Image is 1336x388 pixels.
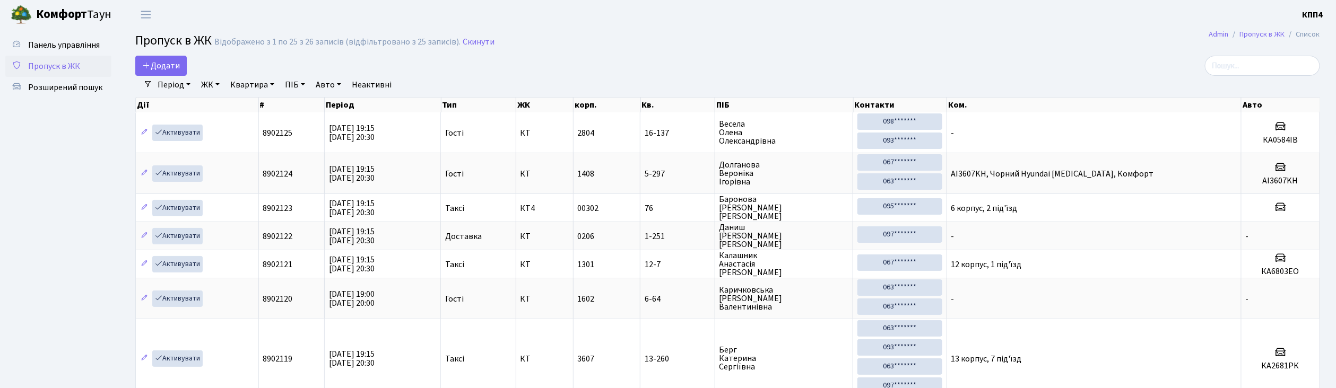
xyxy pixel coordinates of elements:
span: Каричковська [PERSON_NAME] Валентинівна [719,286,848,311]
a: Активувати [152,125,203,141]
span: [DATE] 19:15 [DATE] 20:30 [329,348,375,369]
span: - [951,231,955,242]
a: Додати [135,56,187,76]
span: Розширений пошук [28,82,102,93]
span: 8902120 [263,293,293,305]
a: Неактивні [348,76,396,94]
th: Дії [136,98,259,112]
span: Таксі [445,260,464,269]
span: КТ [520,170,569,178]
h5: AI3607KH [1246,176,1315,186]
span: 8902119 [263,353,293,365]
a: Активувати [152,228,203,244]
a: Розширений пошук [5,77,111,98]
span: 1408 [578,168,595,180]
a: Квартира [226,76,279,94]
h5: КА6803ЕО [1246,267,1315,277]
span: 13-260 [645,355,710,363]
span: 8902123 [263,202,293,214]
span: КТ [520,232,569,241]
span: Гості [445,295,464,303]
span: КТ [520,129,569,137]
button: Переключити навігацію [133,6,159,23]
a: Активувати [152,350,203,367]
span: Гості [445,129,464,137]
a: ЖК [197,76,224,94]
span: КТ [520,260,569,269]
span: 6-64 [645,295,710,303]
th: # [259,98,325,112]
th: Авто [1242,98,1320,112]
span: 1602 [578,293,595,305]
span: [DATE] 19:00 [DATE] 20:00 [329,288,375,309]
span: Додати [142,60,180,72]
span: 3607 [578,353,595,365]
span: 2804 [578,127,595,139]
th: ЖК [516,98,574,112]
span: 8902125 [263,127,293,139]
a: ПІБ [281,76,309,94]
a: Активувати [152,165,203,182]
a: Авто [311,76,345,94]
span: [DATE] 19:15 [DATE] 20:30 [329,122,375,143]
th: Контакти [854,98,947,112]
span: 13 корпус, 7 під'їзд [951,353,1022,365]
span: [DATE] 19:15 [DATE] 20:30 [329,254,375,275]
a: КПП4 [1303,8,1323,21]
th: Ком. [947,98,1242,112]
span: КТ4 [520,204,569,213]
span: [DATE] 19:15 [DATE] 20:30 [329,163,375,184]
span: Пропуск в ЖК [135,31,212,50]
span: 00302 [578,202,599,214]
span: 1-251 [645,232,710,241]
a: Admin [1209,29,1229,40]
span: 0206 [578,231,595,242]
a: Активувати [152,256,203,272]
a: Скинути [463,37,495,47]
span: [DATE] 19:15 [DATE] 20:30 [329,226,375,246]
b: Комфорт [36,6,87,23]
span: Таун [36,6,111,24]
span: Панель управління [28,39,100,51]
span: 1301 [578,259,595,270]
th: корп. [574,98,641,112]
th: Період [325,98,441,112]
span: - [951,127,955,139]
span: 12-7 [645,260,710,269]
h5: КА0584ІВ [1246,135,1315,145]
span: Калашник Анастасія [PERSON_NAME] [719,251,848,277]
span: 8902122 [263,231,293,242]
a: Пропуск в ЖК [1240,29,1285,40]
span: 6 корпус, 2 під'їзд [951,202,1018,214]
span: Весела Олена Олександрівна [719,120,848,145]
a: Пропуск в ЖК [5,56,111,77]
div: Відображено з 1 по 25 з 26 записів (відфільтровано з 25 записів). [214,37,461,47]
span: - [1246,231,1249,242]
span: AI3607KH, Чорний Hyundai [MEDICAL_DATA], Комфорт [951,168,1154,180]
input: Пошук... [1205,56,1320,76]
a: Активувати [152,200,203,216]
span: Долганова Вероніка Ігорівна [719,161,848,186]
li: Список [1285,29,1320,40]
th: Тип [441,98,516,112]
span: Таксі [445,355,464,363]
span: 8902121 [263,259,293,270]
th: Кв. [641,98,716,112]
img: logo.png [11,4,32,25]
span: Пропуск в ЖК [28,60,80,72]
span: КТ [520,355,569,363]
span: Баронова [PERSON_NAME] [PERSON_NAME] [719,195,848,221]
span: - [1246,293,1249,305]
a: Активувати [152,290,203,307]
span: Гості [445,170,464,178]
span: 16-137 [645,129,710,137]
span: КТ [520,295,569,303]
span: - [951,293,955,305]
span: Доставка [445,232,482,241]
span: [DATE] 19:15 [DATE] 20:30 [329,198,375,218]
span: Таксі [445,204,464,213]
span: 12 корпус, 1 під'їзд [951,259,1022,270]
th: ПІБ [715,98,854,112]
b: КПП4 [1303,9,1323,21]
span: Берг Катерина Сергіївна [719,346,848,371]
